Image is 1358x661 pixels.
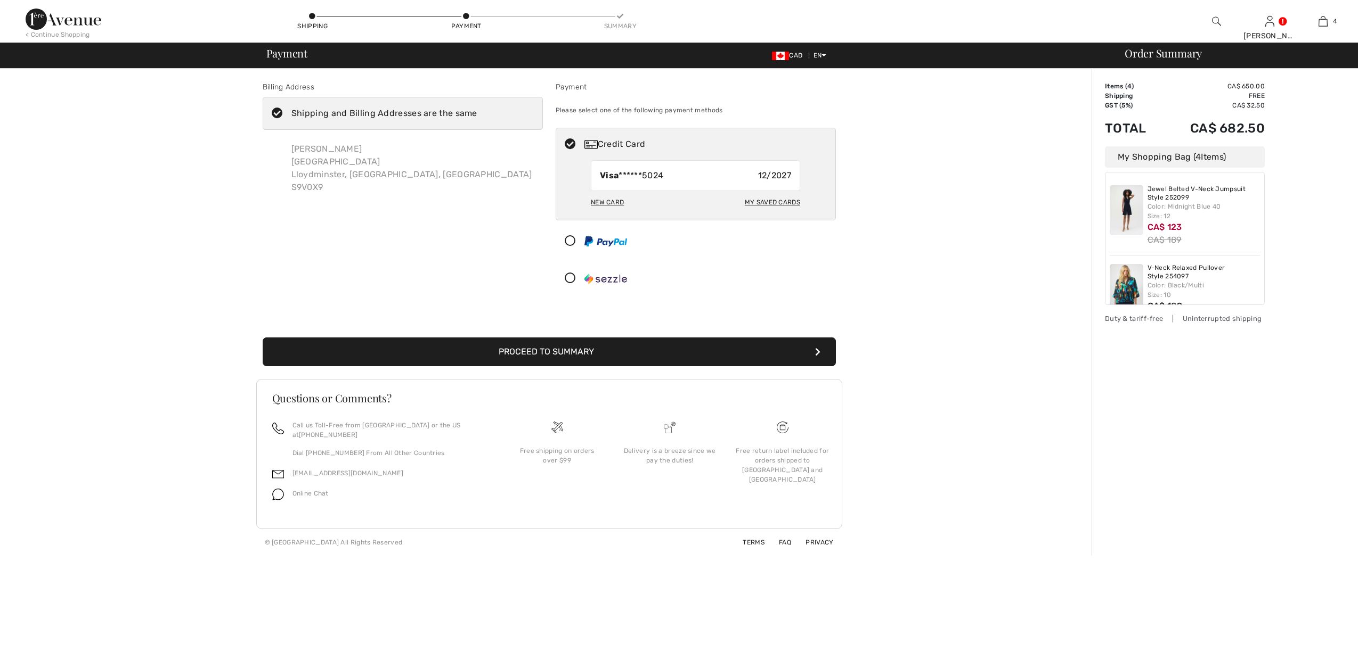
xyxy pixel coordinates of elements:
[604,21,636,31] div: Summary
[1105,313,1265,324] div: Duty & tariff-free | Uninterrupted shipping
[292,420,488,440] p: Call us Toll-Free from [GEOGRAPHIC_DATA] or the US at
[766,539,791,546] a: FAQ
[777,422,788,433] img: Free shipping on orders over $99
[1162,110,1265,146] td: CA$ 682.50
[1162,91,1265,101] td: Free
[591,193,624,211] div: New Card
[556,81,836,93] div: Payment
[292,490,329,497] span: Online Chat
[1333,16,1337,26] span: 4
[745,193,800,211] div: My Saved Cards
[1265,16,1274,26] a: Sign In
[1162,101,1265,110] td: CA$ 32.50
[272,489,284,500] img: chat
[1148,202,1261,221] div: Color: Midnight Blue 40 Size: 12
[1148,280,1261,300] div: Color: Black/Multi Size: 10
[584,138,828,151] div: Credit Card
[1148,264,1261,280] a: V-Neck Relaxed Pullover Style 254097
[263,81,543,93] div: Billing Address
[730,539,765,546] a: Terms
[509,446,605,465] div: Free shipping on orders over $99
[1162,81,1265,91] td: CA$ 650.00
[1110,264,1143,314] img: V-Neck Relaxed Pullover Style 254097
[272,393,826,403] h3: Questions or Comments?
[584,236,627,246] img: PayPal
[1196,152,1201,162] span: 4
[1243,30,1296,42] div: [PERSON_NAME]
[263,337,836,366] button: Proceed to Summary
[297,21,329,31] div: Shipping
[292,469,403,477] a: [EMAIL_ADDRESS][DOMAIN_NAME]
[814,52,827,59] span: EN
[291,107,477,120] div: Shipping and Billing Addresses are the same
[26,30,90,39] div: < Continue Shopping
[758,169,791,182] span: 12/2027
[1319,15,1328,28] img: My Bag
[265,538,403,547] div: © [GEOGRAPHIC_DATA] All Rights Reserved
[1212,15,1221,28] img: search the website
[1105,81,1162,91] td: Items ( )
[1110,185,1143,235] img: Jewel Belted V-Neck Jumpsuit Style 252099
[1297,15,1349,28] a: 4
[551,422,563,433] img: Free shipping on orders over $99
[584,274,627,284] img: Sezzle
[1105,101,1162,110] td: GST (5%)
[1265,15,1274,28] img: My Info
[1148,235,1182,245] s: CA$ 189
[272,468,284,480] img: email
[622,446,718,465] div: Delivery is a breeze since we pay the duties!
[272,423,284,434] img: call
[283,134,541,202] div: [PERSON_NAME] [GEOGRAPHIC_DATA] Lloydminster, [GEOGRAPHIC_DATA], [GEOGRAPHIC_DATA] S9V0X9
[292,448,488,458] p: Dial [PHONE_NUMBER] From All Other Countries
[1105,91,1162,101] td: Shipping
[793,539,833,546] a: Privacy
[600,170,619,180] strong: Visa
[772,52,789,60] img: Canadian Dollar
[26,9,101,30] img: 1ère Avenue
[1148,222,1182,232] span: CA$ 123
[450,21,482,31] div: Payment
[299,431,357,439] a: [PHONE_NUMBER]
[266,48,307,59] span: Payment
[664,422,676,433] img: Delivery is a breeze since we pay the duties!
[1112,48,1352,59] div: Order Summary
[1105,146,1265,168] div: My Shopping Bag ( Items)
[735,446,831,484] div: Free return label included for orders shipped to [GEOGRAPHIC_DATA] and [GEOGRAPHIC_DATA]
[1148,185,1261,202] a: Jewel Belted V-Neck Jumpsuit Style 252099
[584,140,598,149] img: Credit Card
[1148,301,1183,311] span: CA$ 189
[1127,82,1132,90] span: 4
[556,97,836,123] div: Please select one of the following payment methods
[772,52,807,59] span: CAD
[1105,110,1162,146] td: Total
